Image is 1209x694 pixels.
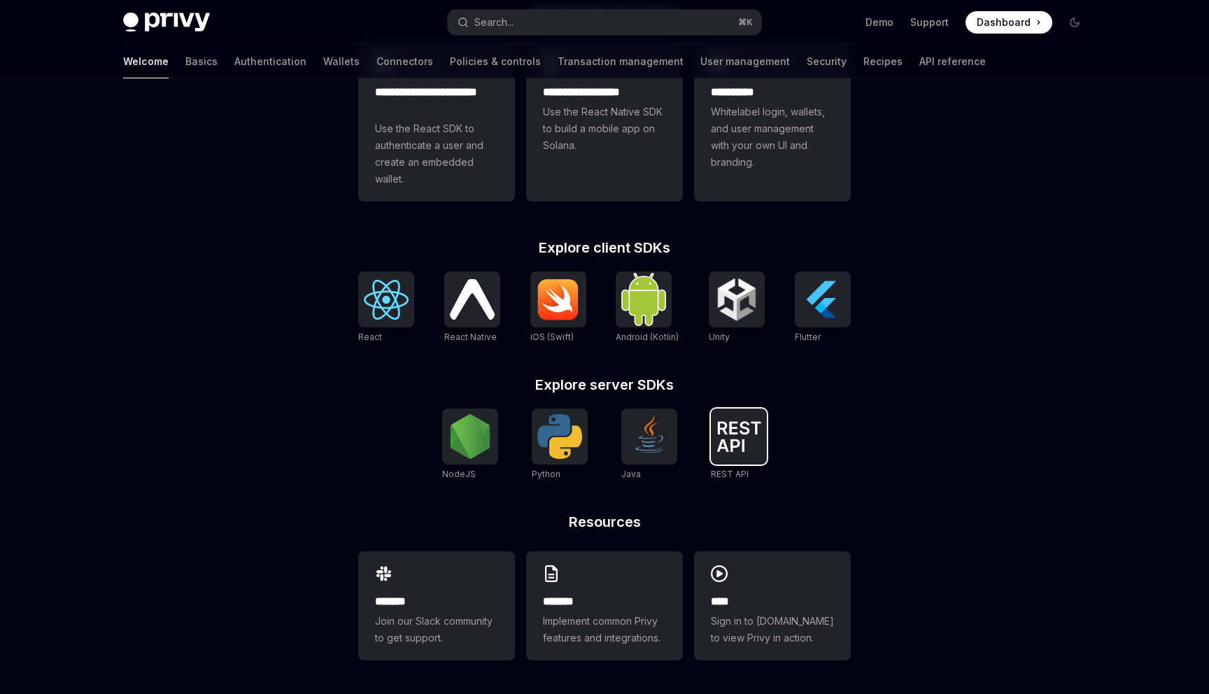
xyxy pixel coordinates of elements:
span: REST API [711,469,749,479]
a: React NativeReact Native [444,271,500,344]
a: JavaJava [621,409,677,481]
img: Python [537,414,582,459]
a: Policies & controls [450,45,541,78]
span: Join our Slack community to get support. [375,613,498,646]
span: React Native [444,332,497,342]
div: Search... [474,14,514,31]
a: Transaction management [558,45,684,78]
a: Connectors [376,45,433,78]
span: Sign in to [DOMAIN_NAME] to view Privy in action. [711,613,834,646]
a: **** **Implement common Privy features and integrations. [526,551,683,660]
span: Use the React SDK to authenticate a user and create an embedded wallet. [375,120,498,187]
a: Basics [185,45,218,78]
img: React [364,280,409,320]
img: Unity [714,277,759,322]
img: Flutter [800,277,845,322]
span: NodeJS [442,469,476,479]
a: FlutterFlutter [795,271,851,344]
span: Java [621,469,641,479]
a: User management [700,45,790,78]
a: **** **Join our Slack community to get support. [358,551,515,660]
img: Java [627,414,672,459]
a: Wallets [323,45,360,78]
img: REST API [716,421,761,452]
img: dark logo [123,13,210,32]
span: ⌘ K [738,17,753,28]
button: Toggle dark mode [1063,11,1086,34]
a: API reference [919,45,986,78]
img: React Native [450,279,495,319]
span: iOS (Swift) [530,332,574,342]
a: REST APIREST API [711,409,767,481]
button: Search...⌘K [448,10,761,35]
a: ReactReact [358,271,414,344]
a: UnityUnity [709,271,765,344]
span: Implement common Privy features and integrations. [543,613,666,646]
a: NodeJSNodeJS [442,409,498,481]
a: ****Sign in to [DOMAIN_NAME] to view Privy in action. [694,551,851,660]
span: Dashboard [977,15,1031,29]
a: **** *****Whitelabel login, wallets, and user management with your own UI and branding. [694,42,851,201]
a: Demo [865,15,893,29]
span: Python [532,469,560,479]
img: NodeJS [448,414,493,459]
a: Security [807,45,847,78]
span: Unity [709,332,730,342]
span: Flutter [795,332,821,342]
img: Android (Kotlin) [621,273,666,325]
a: Recipes [863,45,903,78]
h2: Resources [358,515,851,529]
a: Dashboard [966,11,1052,34]
a: Authentication [234,45,306,78]
a: PythonPython [532,409,588,481]
a: iOS (Swift)iOS (Swift) [530,271,586,344]
a: Welcome [123,45,169,78]
img: iOS (Swift) [536,278,581,320]
span: React [358,332,382,342]
span: Use the React Native SDK to build a mobile app on Solana. [543,104,666,154]
span: Android (Kotlin) [616,332,679,342]
a: **** **** **** ***Use the React Native SDK to build a mobile app on Solana. [526,42,683,201]
h2: Explore client SDKs [358,241,851,255]
h2: Explore server SDKs [358,378,851,392]
span: Whitelabel login, wallets, and user management with your own UI and branding. [711,104,834,171]
a: Android (Kotlin)Android (Kotlin) [616,271,679,344]
a: Support [910,15,949,29]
